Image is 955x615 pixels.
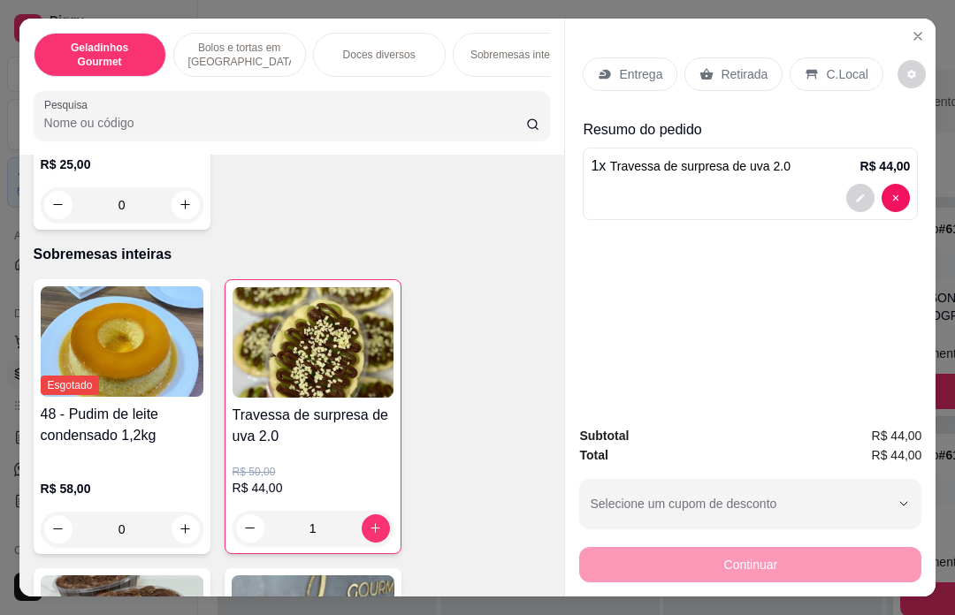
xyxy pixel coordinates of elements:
span: R$ 44,00 [872,426,922,445]
p: R$ 50,00 [233,465,393,479]
img: product-image [233,287,393,398]
p: Retirada [721,65,768,83]
strong: Subtotal [579,429,629,443]
p: R$ 44,00 [233,479,393,497]
button: decrease-product-quantity [882,184,910,212]
button: decrease-product-quantity [236,514,264,543]
button: decrease-product-quantity [898,60,926,88]
p: Bolos e tortas em [GEOGRAPHIC_DATA] [188,41,291,69]
h4: 48 - Pudim de leite condensado 1,2kg [41,404,203,446]
p: Sobremesas inteiras [470,48,567,62]
button: increase-product-quantity [362,514,390,543]
button: decrease-product-quantity [44,515,73,543]
button: Selecione um cupom de desconto [579,479,921,528]
p: Entrega [619,65,662,83]
p: Sobremesas inteiras [34,244,551,265]
h4: Travessa de surpresa de uva 2.0 [233,405,393,447]
p: 1 x [591,156,791,177]
img: product-image [41,286,203,397]
strong: Total [579,448,607,462]
p: Resumo do pedido [583,119,918,140]
p: R$ 58,00 [41,480,203,497]
input: Pesquisa [44,114,526,132]
p: Geladinhos Gourmet [49,41,151,69]
button: Close [904,22,932,50]
label: Pesquisa [44,97,94,112]
span: Travessa de surpresa de uva 2.0 [610,159,791,173]
span: R$ 44,00 [872,445,922,465]
p: R$ 25,00 [41,156,203,173]
p: C.Local [826,65,867,83]
button: increase-product-quantity [172,515,200,543]
span: Esgotado [41,376,100,395]
button: increase-product-quantity [172,191,200,219]
p: R$ 44,00 [860,157,911,175]
button: decrease-product-quantity [44,191,73,219]
button: decrease-product-quantity [846,184,875,212]
p: Doces diversos [343,48,416,62]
